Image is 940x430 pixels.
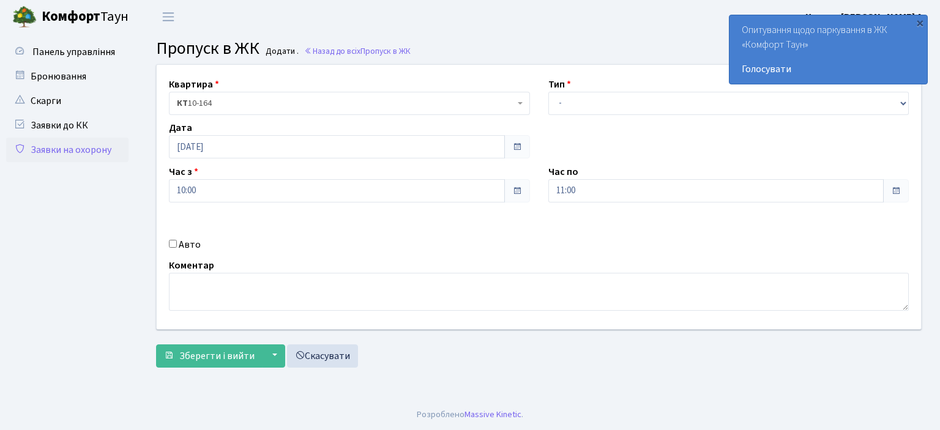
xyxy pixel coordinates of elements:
[464,408,521,421] a: Massive Kinetic
[263,46,299,57] small: Додати .
[42,7,100,26] b: Комфорт
[156,344,263,368] button: Зберегти і вийти
[360,45,411,57] span: Пропуск в ЖК
[169,258,214,273] label: Коментар
[548,165,578,179] label: Час по
[42,7,129,28] span: Таун
[548,77,571,92] label: Тип
[6,89,129,113] a: Скарги
[6,40,129,64] a: Панель управління
[287,344,358,368] a: Скасувати
[32,45,115,59] span: Панель управління
[169,77,219,92] label: Квартира
[805,10,925,24] a: Цитрус [PERSON_NAME] А.
[742,62,915,76] a: Голосувати
[179,349,255,363] span: Зберегти і вийти
[153,7,184,27] button: Переключити навігацію
[6,113,129,138] a: Заявки до КК
[729,15,927,84] div: Опитування щодо паркування в ЖК «Комфорт Таун»
[169,120,192,135] label: Дата
[6,64,129,89] a: Бронювання
[914,17,926,29] div: ×
[177,97,188,109] b: КТ
[304,45,411,57] a: Назад до всіхПропуск в ЖК
[12,5,37,29] img: logo.png
[156,36,259,61] span: Пропуск в ЖК
[179,237,201,252] label: Авто
[169,92,530,115] span: <b>КТ</b>&nbsp;&nbsp;&nbsp;&nbsp;10-164
[6,138,129,162] a: Заявки на охорону
[169,165,198,179] label: Час з
[417,408,523,421] div: Розроблено .
[177,97,515,109] span: <b>КТ</b>&nbsp;&nbsp;&nbsp;&nbsp;10-164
